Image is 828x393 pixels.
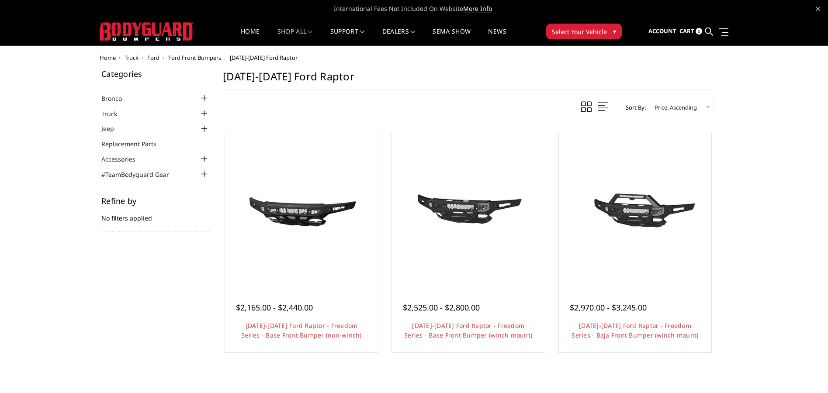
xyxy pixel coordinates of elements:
div: No filters applied [101,197,210,232]
a: #TeamBodyguard Gear [101,170,180,179]
a: Accessories [101,155,146,164]
a: 2021-2025 Ford Raptor - Freedom Series - Base Front Bumper (non-winch) 2021-2025 Ford Raptor - Fr... [227,135,376,284]
img: 2021-2025 Ford Raptor - Freedom Series - Base Front Bumper (winch mount) [398,177,538,242]
a: Account [648,20,676,43]
a: Dealers [382,28,416,45]
a: Cart 0 [679,20,702,43]
a: News [488,28,506,45]
h5: Refine by [101,197,210,205]
button: Select Your Vehicle [546,24,622,39]
a: Jeep [101,124,125,133]
a: [DATE]-[DATE] Ford Raptor - Freedom Series - Base Front Bumper (non-winch) [241,321,362,339]
label: Sort By: [621,101,646,114]
a: 2021-2025 Ford Raptor - Freedom Series - Baja Front Bumper (winch mount) 2021-2025 Ford Raptor - ... [561,135,710,284]
a: Ford Front Bumpers [168,54,221,62]
span: Select Your Vehicle [552,27,607,36]
a: Home [241,28,260,45]
a: More Info [463,4,492,13]
a: Replacement Parts [101,139,167,148]
span: 0 [696,28,702,34]
a: Ford [147,54,159,62]
span: ▾ [613,27,616,36]
a: 2021-2025 Ford Raptor - Freedom Series - Base Front Bumper (winch mount) [394,135,543,284]
a: Bronco [101,94,133,103]
span: [DATE]-[DATE] Ford Raptor [230,54,298,62]
img: BODYGUARD BUMPERS [100,22,194,41]
span: $2,165.00 - $2,440.00 [236,302,313,313]
span: $2,525.00 - $2,800.00 [403,302,480,313]
a: [DATE]-[DATE] Ford Raptor - Freedom Series - Base Front Bumper (winch mount) [404,321,532,339]
h5: Categories [101,70,210,78]
h1: [DATE]-[DATE] Ford Raptor [223,70,714,90]
span: Account [648,27,676,35]
span: $2,970.00 - $3,245.00 [570,302,647,313]
span: Cart [679,27,694,35]
a: SEMA Show [433,28,471,45]
a: shop all [277,28,313,45]
a: Home [100,54,116,62]
a: Support [330,28,365,45]
a: [DATE]-[DATE] Ford Raptor - Freedom Series - Baja Front Bumper (winch mount) [572,321,698,339]
a: Truck [101,109,128,118]
a: Truck [125,54,139,62]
